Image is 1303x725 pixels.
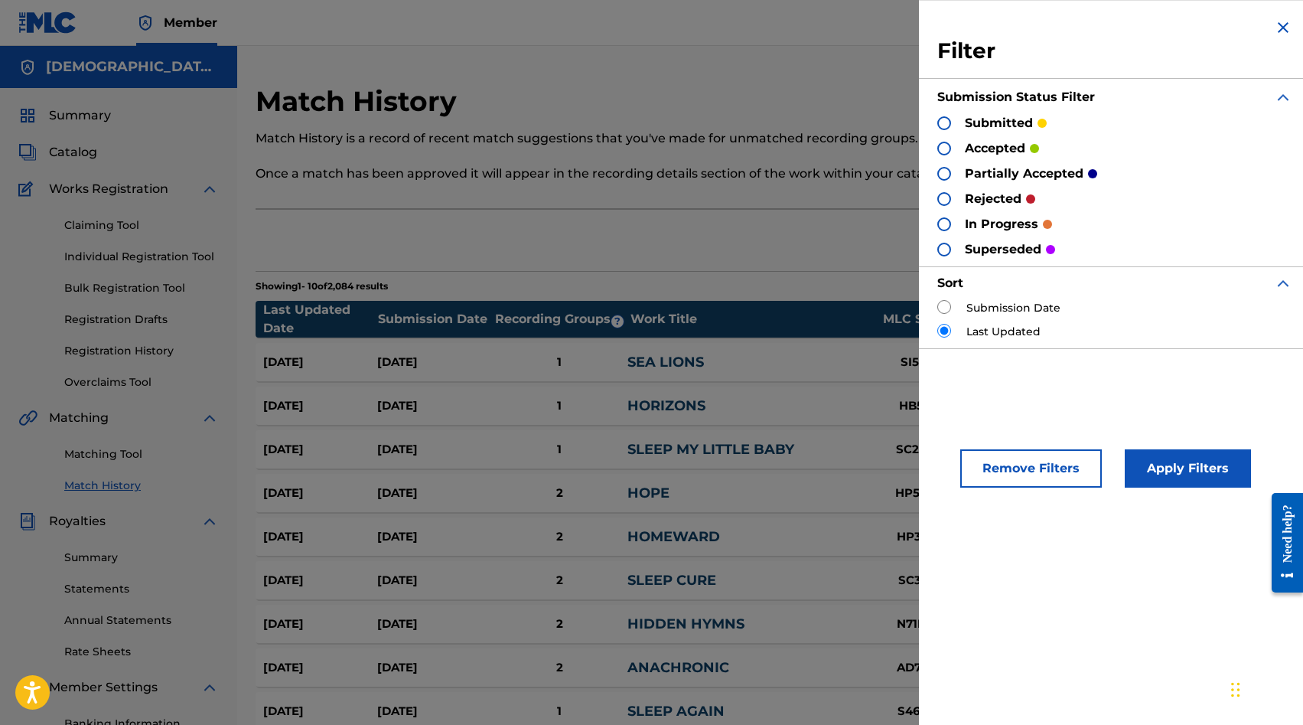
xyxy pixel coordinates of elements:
a: HOMEWARD [627,528,720,545]
p: Showing 1 - 10 of 2,084 results [256,279,388,293]
a: Match History [64,478,219,494]
label: Submission Date [966,300,1060,316]
img: Member Settings [18,678,37,697]
span: Member [164,14,217,31]
p: submitted [965,114,1033,132]
a: HOPE [627,485,669,501]
div: SC3P5T [864,572,979,589]
div: S46P8Y [864,703,979,720]
div: Last Updated Date [263,301,378,338]
span: Royalties [49,512,106,531]
div: [DATE] [377,354,491,371]
span: Member Settings [49,678,158,697]
h2: Match History [256,84,464,119]
div: SC2AAO [864,441,979,459]
p: superseded [965,240,1041,259]
img: Works Registration [18,180,38,198]
div: [DATE] [377,703,491,720]
img: expand [1274,88,1292,106]
span: Matching [49,409,109,427]
div: 2 [491,616,628,633]
div: 2 [491,528,628,546]
div: [DATE] [263,659,377,677]
div: Submission Date [378,310,493,328]
div: SI529A [864,354,979,371]
div: AD7CVE [864,659,979,677]
div: [DATE] [377,572,491,589]
a: Registration Drafts [64,312,219,328]
iframe: Resource Center [1260,481,1303,604]
a: Registration History [64,343,219,359]
div: [DATE] [263,397,377,415]
strong: Submission Status Filter [937,90,1095,104]
p: Once a match has been approved it will appear in the recording details section of the work within... [256,165,1048,183]
img: expand [200,409,219,427]
a: Overclaims Tool [64,374,219,390]
div: 2 [491,659,628,677]
iframe: Chat Widget [1226,652,1303,725]
a: HIDDEN HYMNS [627,616,744,632]
img: Summary [18,106,37,125]
a: ANACHRONIC [627,659,729,676]
button: Remove Filters [960,449,1102,488]
img: expand [200,180,219,198]
div: Drag [1231,667,1240,713]
div: N71DXM [864,616,979,633]
a: SLEEP CURE [627,572,716,589]
p: Match History is a record of recent match suggestions that you've made for unmatched recording gr... [256,129,1048,148]
div: 2 [491,572,628,589]
a: Summary [64,550,219,566]
div: HP52OO [864,485,979,502]
a: Statements [64,581,219,597]
h3: Filter [937,38,1292,65]
a: SLEEP MY LITTLE BABY [627,441,794,458]
div: 1 [491,703,628,720]
a: Individual Registration Tool [64,249,219,265]
p: accepted [965,139,1025,158]
div: [DATE] [263,528,377,546]
div: 1 [491,397,628,415]
div: [DATE] [263,703,377,720]
div: 1 [491,441,628,459]
a: Matching Tool [64,446,219,462]
div: Recording Groups [493,310,630,328]
a: Annual Statements [64,612,219,629]
img: Accounts [18,58,37,77]
div: Work Title [630,310,875,328]
a: Bulk Registration Tool [64,280,219,296]
span: Catalog [49,143,97,162]
img: expand [1274,274,1292,292]
a: HORIZONS [627,397,705,414]
div: HB5IZ9 [864,397,979,415]
img: Top Rightsholder [136,14,155,32]
img: expand [200,512,219,531]
strong: Sort [937,276,963,290]
p: partially accepted [965,165,1083,183]
div: [DATE] [377,659,491,677]
a: Claiming Tool [64,217,219,234]
div: [DATE] [377,485,491,502]
img: Royalties [18,512,37,531]
img: close [1274,18,1292,37]
div: [DATE] [263,616,377,633]
span: ? [611,315,624,328]
span: Works Registration [49,180,168,198]
p: in progress [965,215,1038,234]
div: MLC Song Code [876,310,991,328]
div: [DATE] [377,441,491,459]
div: [DATE] [263,354,377,371]
div: [DATE] [377,616,491,633]
button: Apply Filters [1125,449,1251,488]
a: CatalogCatalog [18,143,97,162]
div: [DATE] [263,441,377,459]
a: SummarySummary [18,106,111,125]
div: 2 [491,485,628,502]
label: Last Updated [966,324,1041,340]
img: MLC Logo [18,11,77,34]
a: Rate Sheets [64,644,219,660]
span: Summary [49,106,111,125]
p: rejected [965,190,1021,208]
